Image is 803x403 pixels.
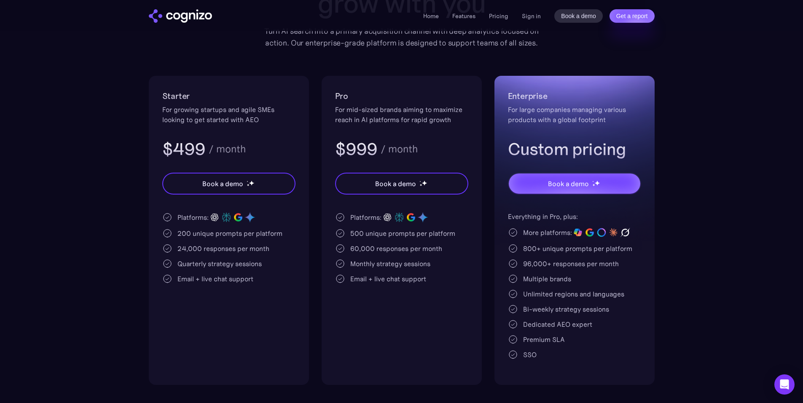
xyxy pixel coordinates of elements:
[592,184,595,187] img: star
[489,12,508,20] a: Pricing
[508,211,641,222] div: Everything in Pro, plus:
[381,144,418,154] div: / month
[258,25,545,49] div: Turn AI search into a primary acquisition channel with deep analytics focused on action. Our ente...
[508,89,641,103] h2: Enterprise
[162,173,295,195] a: Book a demostarstarstar
[523,259,619,269] div: 96,000+ responses per month
[177,274,253,284] div: Email + live chat support
[554,9,603,23] a: Book a demo
[422,180,427,186] img: star
[523,350,537,360] div: SSO
[592,181,594,182] img: star
[350,228,455,238] div: 500 unique prompts per platform
[523,274,571,284] div: Multiple brands
[523,304,609,314] div: Bi-weekly strategy sessions
[774,374,795,395] div: Open Intercom Messenger
[523,334,565,344] div: Premium SLA
[423,12,439,20] a: Home
[177,259,262,269] div: Quarterly strategy sessions
[209,144,246,154] div: / month
[162,138,206,160] h3: $499
[594,180,600,186] img: star
[162,89,295,103] h2: Starter
[548,179,588,189] div: Book a demo
[335,89,468,103] h2: Pro
[523,289,624,299] div: Unlimited regions and languages
[350,259,430,269] div: Monthly strategy sessions
[350,243,442,254] div: 60,000 responses per month
[162,104,295,125] div: For growing startups and agile SMEs looking to get started with AEO
[508,138,641,160] h3: Custom pricing
[335,173,468,195] a: Book a demostarstarstar
[452,12,475,20] a: Features
[350,274,426,284] div: Email + live chat support
[508,104,641,125] div: For large companies managing various products with a global footprint
[247,181,248,182] img: star
[419,181,421,182] img: star
[523,227,572,238] div: More platforms:
[177,243,269,254] div: 24,000 responses per month
[419,184,422,187] img: star
[523,319,592,329] div: Dedicated AEO expert
[247,184,250,187] img: star
[177,228,282,238] div: 200 unique prompts per platform
[350,212,381,222] div: Platforms:
[177,212,209,222] div: Platforms:
[522,11,541,21] a: Sign in
[249,180,254,186] img: star
[149,9,212,23] a: home
[523,243,632,254] div: 800+ unique prompts per platform
[335,104,468,125] div: For mid-sized brands aiming to maximize reach in AI platforms for rapid growth
[508,173,641,195] a: Book a demostarstarstar
[335,138,378,160] h3: $999
[149,9,212,23] img: cognizo logo
[375,179,416,189] div: Book a demo
[202,179,243,189] div: Book a demo
[610,9,655,23] a: Get a report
